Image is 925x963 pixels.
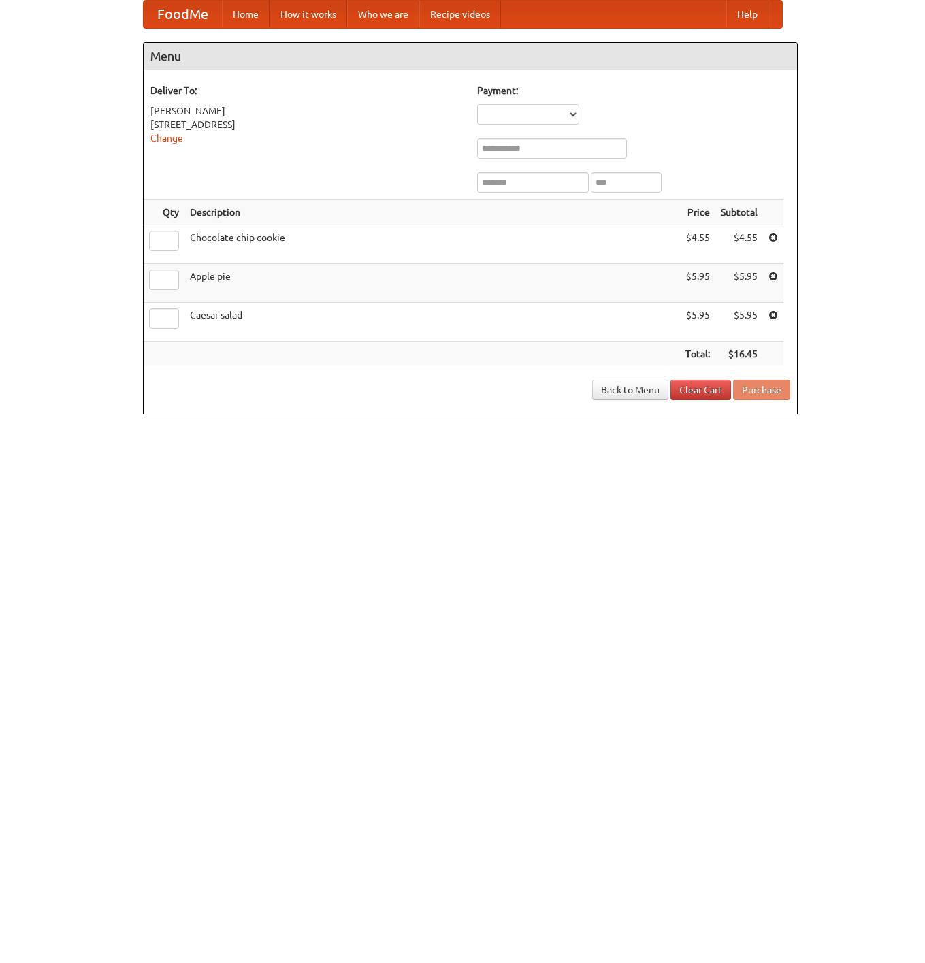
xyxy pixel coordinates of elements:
[150,133,183,144] a: Change
[144,1,222,28] a: FoodMe
[150,104,464,118] div: [PERSON_NAME]
[144,43,797,70] h4: Menu
[680,200,715,225] th: Price
[680,225,715,264] td: $4.55
[270,1,347,28] a: How it works
[184,200,680,225] th: Description
[680,303,715,342] td: $5.95
[184,303,680,342] td: Caesar salad
[715,342,763,367] th: $16.45
[477,84,790,97] h5: Payment:
[144,200,184,225] th: Qty
[680,264,715,303] td: $5.95
[715,200,763,225] th: Subtotal
[592,380,668,400] a: Back to Menu
[715,264,763,303] td: $5.95
[733,380,790,400] button: Purchase
[726,1,768,28] a: Help
[184,225,680,264] td: Chocolate chip cookie
[715,225,763,264] td: $4.55
[150,84,464,97] h5: Deliver To:
[184,264,680,303] td: Apple pie
[222,1,270,28] a: Home
[419,1,501,28] a: Recipe videos
[670,380,731,400] a: Clear Cart
[680,342,715,367] th: Total:
[347,1,419,28] a: Who we are
[715,303,763,342] td: $5.95
[150,118,464,131] div: [STREET_ADDRESS]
